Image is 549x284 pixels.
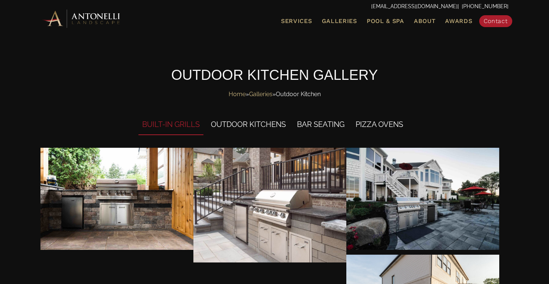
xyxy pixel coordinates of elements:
span: Pool & Spa [367,17,404,25]
li: OUTDOOR KITCHENS [207,115,290,135]
a: About [411,16,439,26]
span: About [414,18,436,24]
span: » » [229,89,321,100]
a: Pool & Spa [364,16,407,26]
a: Contact [479,15,512,27]
span: Awards [445,17,472,25]
p: | [PHONE_NUMBER] [41,2,509,12]
h4: OUTDOOR KITCHEN GALLERY [41,65,509,85]
li: BUILT-IN GRILLS [138,115,203,135]
a: [EMAIL_ADDRESS][DOMAIN_NAME] [371,3,458,9]
span: Outdoor Kitchen [276,89,321,100]
span: Contact [484,17,508,25]
li: PIZZA OVENS [352,115,407,135]
a: Services [278,16,315,26]
img: Antonelli Horizontal Logo [41,8,122,29]
a: Awards [442,16,475,26]
a: Galleries [319,16,360,26]
span: Services [281,18,312,24]
a: Galleries [249,89,272,100]
a: Home [229,89,246,100]
nav: Breadcrumbs [41,89,509,100]
span: Galleries [322,17,357,25]
li: BAR SEATING [293,115,348,135]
